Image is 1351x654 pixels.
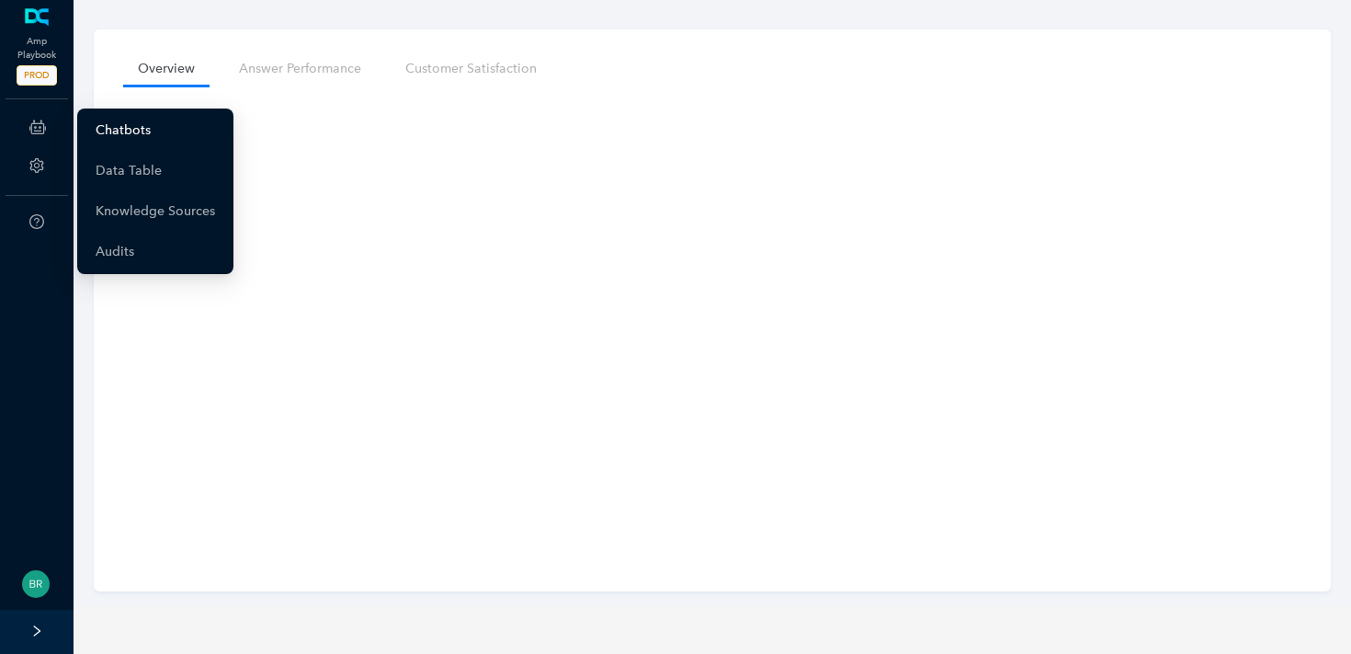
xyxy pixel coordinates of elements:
[22,570,50,598] img: e06d020743ca8fae47ce1c5c9bfd0230
[123,52,210,86] a: Overview
[224,52,376,86] a: Answer Performance
[391,52,551,86] a: Customer Satisfaction
[29,214,44,229] span: question-circle
[29,158,44,173] span: setting
[17,65,57,86] span: PROD
[123,86,1301,588] iframe: iframe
